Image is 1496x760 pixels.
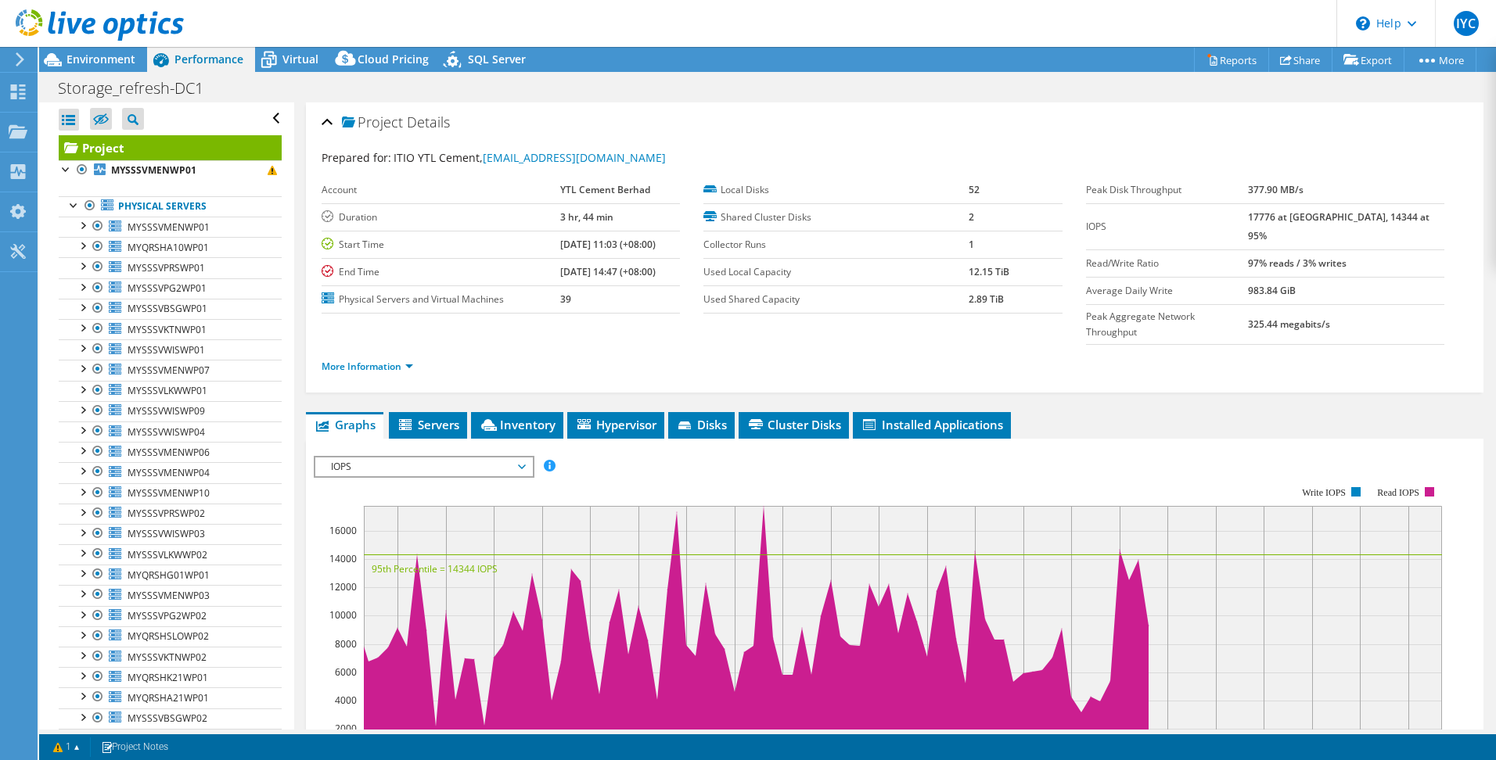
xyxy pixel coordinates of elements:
[746,417,841,432] span: Cluster Disks
[90,737,179,757] a: Project Notes
[128,343,205,357] span: MYSSSVWISWP01
[59,135,282,160] a: Project
[128,507,205,520] span: MYSSSVPRSWP02
[128,671,208,684] span: MYQRSHK21WP01
[1302,487,1346,498] text: Write IOPS
[322,237,560,253] label: Start Time
[128,486,210,500] span: MYSSSVMENWP10
[128,364,210,377] span: MYSSSVMENWP07
[1248,210,1429,242] b: 17776 at [GEOGRAPHIC_DATA], 14344 at 95%
[128,548,207,561] span: MYSSSVLKWWP02
[335,722,357,735] text: 2000
[282,52,318,66] span: Virtual
[703,237,969,253] label: Collector Runs
[59,606,282,626] a: MYSSSVPG2WP02
[969,292,1004,306] b: 2.89 TiB
[59,483,282,504] a: MYSSSVMENWP10
[128,241,209,254] span: MYQRSHA10WP01
[59,217,282,237] a: MYSSSVMENWP01
[59,339,282,360] a: MYSSSVWISWP01
[676,417,727,432] span: Disks
[59,299,282,319] a: MYSSSVBSGWP01
[1086,309,1249,340] label: Peak Aggregate Network Throughput
[314,417,376,432] span: Graphs
[335,694,357,707] text: 4000
[128,651,207,664] span: MYSSSVKTNWP02
[1248,183,1304,196] b: 377.90 MB/s
[1268,48,1332,72] a: Share
[969,265,1009,278] b: 12.15 TiB
[59,319,282,339] a: MYSSSVKTNWP01
[1248,256,1347,270] b: 97% reads / 3% writes
[174,52,243,66] span: Performance
[329,608,357,622] text: 10000
[703,264,969,280] label: Used Local Capacity
[59,626,282,647] a: MYQRSHSLOWP02
[59,278,282,299] a: MYSSSVPG2WP01
[59,544,282,565] a: MYSSSVLKWWP02
[407,113,450,131] span: Details
[128,220,210,234] span: MYSSSVMENWP01
[322,360,413,373] a: More Information
[59,442,282,462] a: MYSSSVMENWP06
[1404,48,1476,72] a: More
[59,237,282,257] a: MYQRSHA10WP01
[128,527,205,540] span: MYSSSVWISWP03
[59,421,282,442] a: MYSSSVWISWP04
[128,446,210,459] span: MYSSSVMENWP06
[323,457,524,476] span: IOPS
[358,52,429,66] span: Cloud Pricing
[59,381,282,401] a: MYSSSVLKWWP01
[335,665,357,679] text: 6000
[128,384,207,397] span: MYSSSVLKWWP01
[111,163,196,177] b: MYSSSVMENWP01
[483,150,666,165] a: [EMAIL_ADDRESS][DOMAIN_NAME]
[1356,16,1370,30] svg: \n
[329,552,357,565] text: 14000
[372,562,498,575] text: 95th Percentile = 14344 IOPS
[322,264,560,280] label: End Time
[1377,487,1419,498] text: Read IOPS
[329,580,357,593] text: 12000
[128,629,209,643] span: MYQRSHSLOWP02
[342,115,403,131] span: Project
[969,210,974,224] b: 2
[128,466,210,479] span: MYSSSVMENWP04
[59,585,282,605] a: MYSSSVMENWP03
[128,302,207,315] span: MYSSSVBSGWP01
[560,210,613,224] b: 3 hr, 44 min
[128,404,205,418] span: MYSSSVWISWP09
[1086,283,1249,299] label: Average Daily Write
[59,257,282,278] a: MYSSSVPRSWP01
[128,712,207,725] span: MYSSSVBSGWP02
[560,238,656,251] b: [DATE] 11:03 (+08:00)
[59,401,282,421] a: MYSSSVWISWP09
[479,417,556,432] span: Inventory
[128,323,207,336] span: MYSSSVKTNWP01
[128,589,210,602] span: MYSSSVMENWP03
[560,292,571,306] b: 39
[59,462,282,482] a: MYSSSVMENWP04
[128,261,205,274] span: MYSSSVPRSWP01
[59,504,282,524] a: MYSSSVPRSWP02
[468,52,526,66] span: SQL Server
[59,360,282,380] a: MYSSSVMENWP07
[59,708,282,729] a: MYSSSVBSGWP02
[1248,317,1330,331] b: 325.44 megabits/s
[1086,256,1249,271] label: Read/Write Ratio
[59,524,282,544] a: MYSSSVWISWP03
[42,737,91,757] a: 1
[322,292,560,307] label: Physical Servers and Virtual Machines
[969,183,980,196] b: 52
[128,691,209,704] span: MYQRSHA21WP01
[128,568,210,582] span: MYQRSHG01WP01
[703,210,969,225] label: Shared Cluster Disks
[128,609,207,622] span: MYSSSVPG2WP02
[59,667,282,687] a: MYQRSHK21WP01
[51,80,228,97] h1: Storage_refresh-DC1
[59,196,282,217] a: Physical Servers
[128,281,207,295] span: MYSSSVPG2WP01
[59,647,282,667] a: MYSSSVKTNWP02
[703,292,969,307] label: Used Shared Capacity
[1332,48,1404,72] a: Export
